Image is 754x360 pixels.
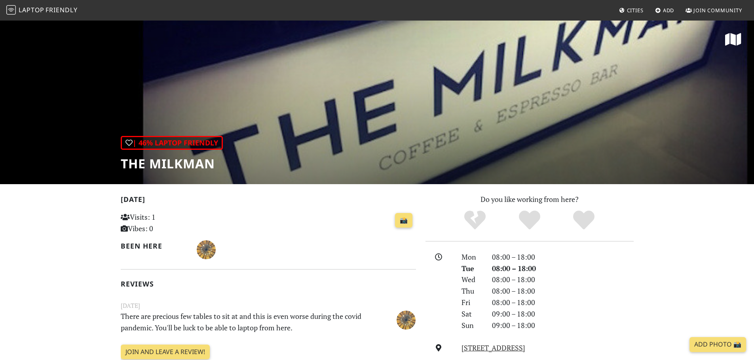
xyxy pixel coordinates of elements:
span: Laptop [19,6,44,14]
p: There are precious few tables to sit at and this is even worse during the covid pandemic. You'll ... [116,311,370,334]
small: [DATE] [116,301,421,311]
div: Yes [502,209,557,231]
div: 08:00 – 18:00 [487,251,638,263]
span: Join Community [693,7,742,14]
div: Sun [457,320,487,331]
img: 1834-stephen.jpg [197,240,216,259]
div: 09:00 – 18:00 [487,308,638,320]
div: 09:00 – 18:00 [487,320,638,331]
h2: Reviews [121,280,416,288]
span: Add [663,7,674,14]
img: LaptopFriendly [6,5,16,15]
div: 08:00 – 18:00 [487,297,638,308]
p: Visits: 1 Vibes: 0 [121,211,213,234]
h1: The Milkman [121,156,223,171]
a: 📸 [395,213,412,228]
div: No [448,209,502,231]
div: 08:00 – 18:00 [487,274,638,285]
div: | 46% Laptop Friendly [121,136,223,150]
div: Fri [457,297,487,308]
a: Add [652,3,678,17]
div: Sat [457,308,487,320]
div: Mon [457,251,487,263]
span: Friendly [46,6,77,14]
h2: Been here [121,242,188,250]
p: Do you like working from here? [425,194,634,205]
a: Join and leave a review! [121,345,210,360]
div: 08:00 – 18:00 [487,285,638,297]
div: Definitely! [556,209,611,231]
img: 1834-stephen.jpg [397,311,416,330]
a: [STREET_ADDRESS] [462,343,525,352]
a: LaptopFriendly LaptopFriendly [6,4,78,17]
a: Add Photo 📸 [689,337,746,352]
a: Join Community [682,3,745,17]
span: Cities [627,7,644,14]
span: Stephen Graham [197,244,216,254]
span: Stephen Graham [397,314,416,324]
div: Thu [457,285,487,297]
div: Wed [457,274,487,285]
div: 08:00 – 18:00 [487,263,638,274]
h2: [DATE] [121,195,416,207]
div: Tue [457,263,487,274]
a: Cities [616,3,647,17]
